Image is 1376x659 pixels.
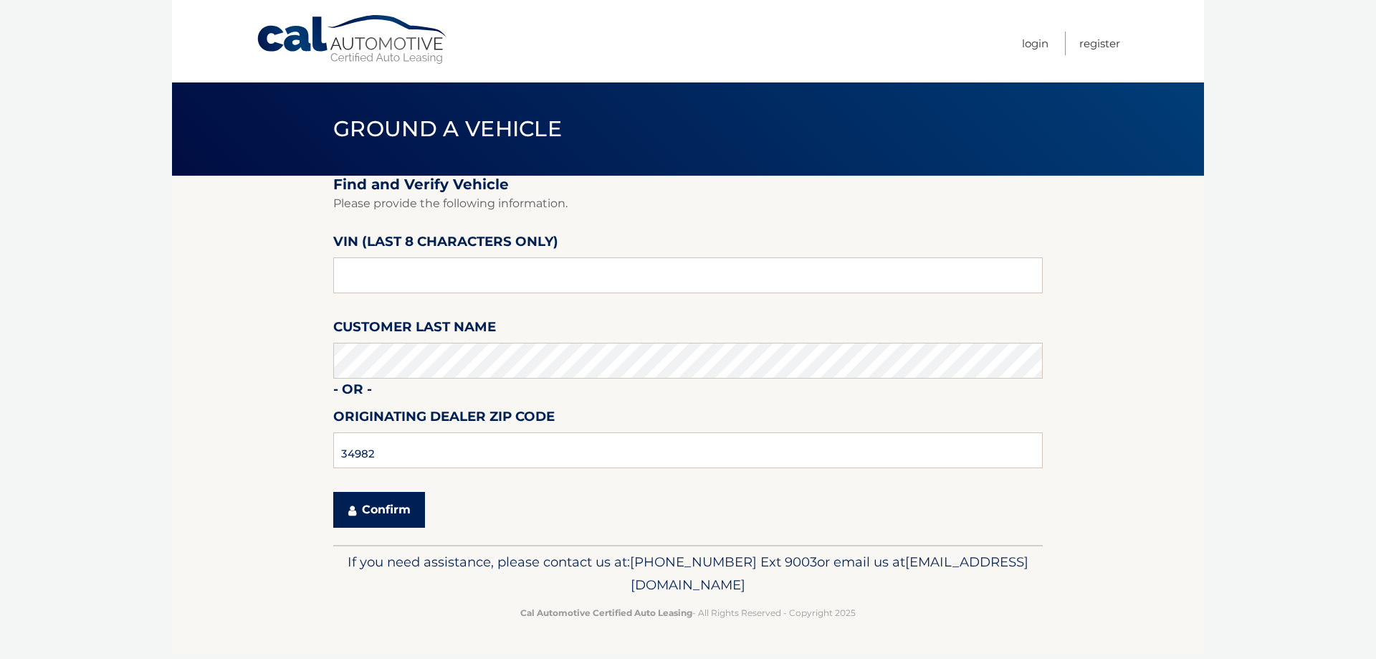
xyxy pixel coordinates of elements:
label: VIN (last 8 characters only) [333,231,558,257]
a: Login [1022,32,1048,55]
span: [PHONE_NUMBER] Ext 9003 [630,554,817,570]
label: Customer Last Name [333,316,496,343]
button: Confirm [333,492,425,528]
p: - All Rights Reserved - Copyright 2025 [343,605,1033,620]
strong: Cal Automotive Certified Auto Leasing [520,607,692,618]
span: Ground a Vehicle [333,115,562,142]
label: Originating Dealer Zip Code [333,406,555,432]
a: Register [1079,32,1120,55]
label: - or - [333,379,372,405]
p: Please provide the following information. [333,194,1043,214]
h2: Find and Verify Vehicle [333,176,1043,194]
p: If you need assistance, please contact us at: or email us at [343,551,1033,597]
a: Cal Automotive [256,14,449,65]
